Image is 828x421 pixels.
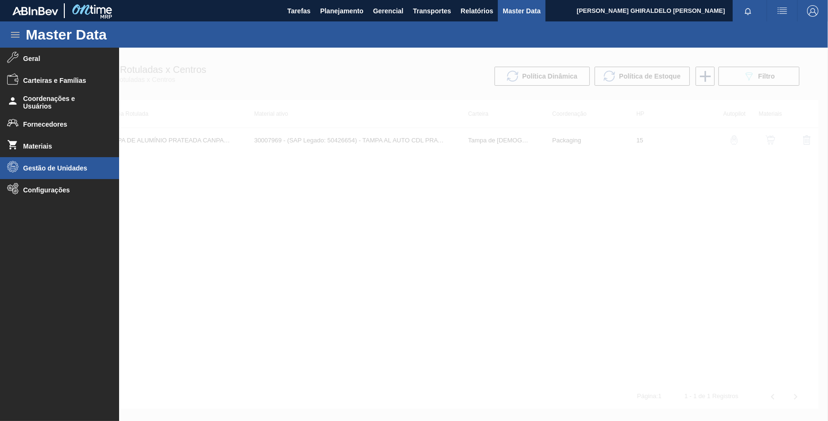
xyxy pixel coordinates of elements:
[23,77,102,84] span: Carteiras e Famílias
[23,164,102,172] span: Gestão de Unidades
[413,5,451,17] span: Transportes
[287,5,311,17] span: Tarefas
[26,29,195,40] h1: Master Data
[12,7,58,15] img: TNhmsLtSVTkK8tSr43FrP2fwEKptu5GPRR3wAAAABJRU5ErkJggg==
[23,55,102,62] span: Geral
[23,95,102,110] span: Coordenações e Usuários
[503,5,540,17] span: Master Data
[373,5,404,17] span: Gerencial
[461,5,493,17] span: Relatórios
[23,120,102,128] span: Fornecedores
[23,186,102,194] span: Configurações
[777,5,788,17] img: userActions
[733,4,763,18] button: Notificações
[23,142,102,150] span: Materiais
[320,5,364,17] span: Planejamento
[807,5,818,17] img: Logout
